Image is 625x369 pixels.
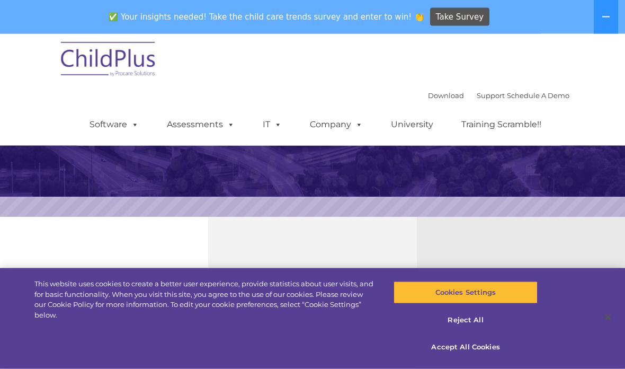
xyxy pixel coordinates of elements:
[477,91,505,100] a: Support
[394,309,537,331] button: Reject All
[34,279,375,320] div: This website uses cookies to create a better user experience, provide statistics about user visit...
[430,8,490,27] a: Take Survey
[451,114,552,135] a: Training Scramble!!
[394,336,537,358] button: Accept All Cookies
[252,114,292,135] a: IT
[394,282,537,304] button: Cookies Settings
[380,114,444,135] a: University
[507,91,569,100] a: Schedule A Demo
[436,8,484,27] span: Take Survey
[428,91,569,100] font: |
[299,114,373,135] a: Company
[156,114,245,135] a: Assessments
[79,114,149,135] a: Software
[56,34,162,87] img: ChildPlus by Procare Solutions
[428,91,464,100] a: Download
[104,7,428,28] span: ✅ Your insights needed! Take the child care trends survey and enter to win! 👏
[596,306,620,329] button: Close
